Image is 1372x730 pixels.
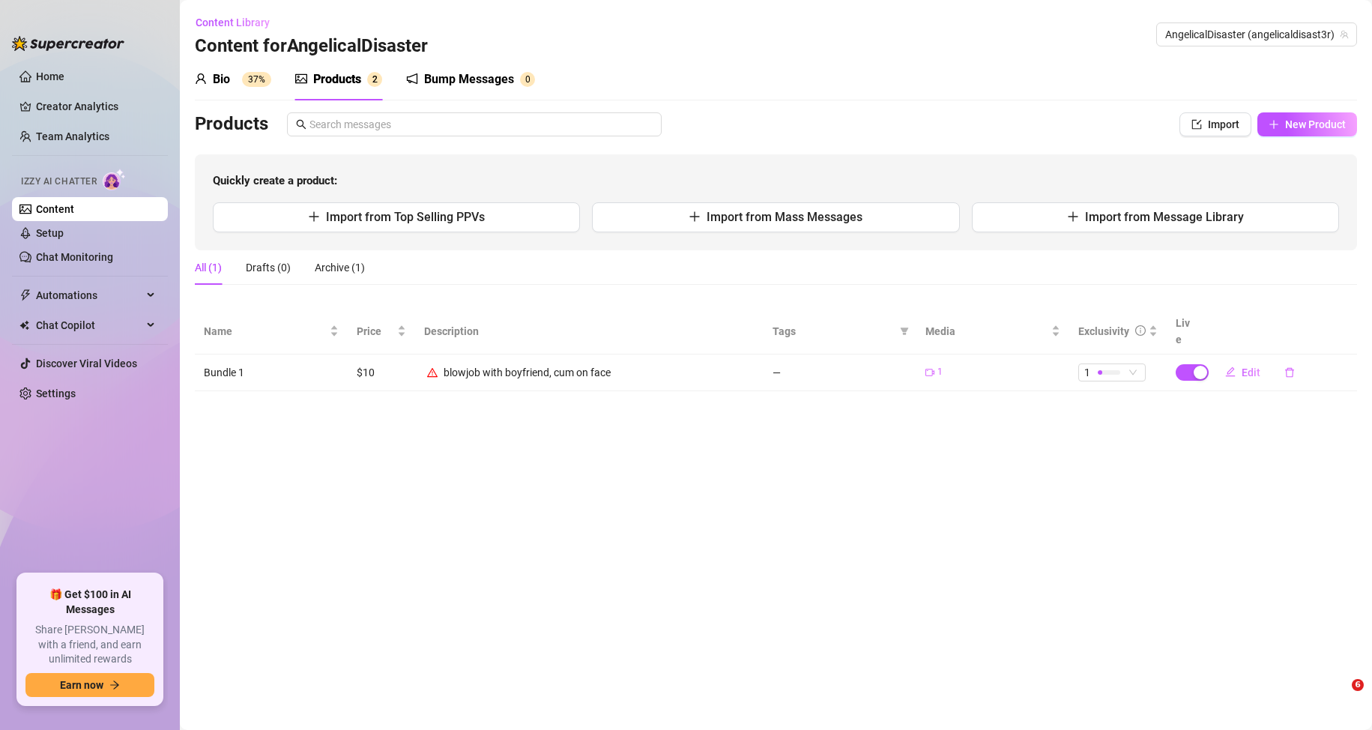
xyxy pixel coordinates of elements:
[19,320,29,331] img: Chat Copilot
[1213,361,1272,384] button: Edit
[427,367,438,378] span: warning
[1067,211,1079,223] span: plus
[1167,309,1204,355] th: Live
[313,70,361,88] div: Products
[36,358,137,369] a: Discover Viral Videos
[367,72,382,87] sup: 2
[36,203,74,215] a: Content
[246,259,291,276] div: Drafts (0)
[36,251,113,263] a: Chat Monitoring
[1179,112,1251,136] button: Import
[773,323,894,340] span: Tags
[764,309,916,355] th: Tags
[925,368,934,377] span: video-camera
[296,119,306,130] span: search
[1191,119,1202,130] span: import
[195,10,282,34] button: Content Library
[195,355,348,391] td: Bundle 1
[764,355,916,391] td: —
[195,112,268,136] h3: Products
[707,210,862,224] span: Import from Mass Messages
[36,387,76,399] a: Settings
[1272,361,1307,384] button: delete
[1135,325,1146,336] span: info-circle
[315,259,365,276] div: Archive (1)
[195,34,428,58] h3: Content for AngelicalDisaster
[937,365,943,379] span: 1
[444,364,611,381] div: blowjob with boyfriend, cum on face
[25,588,154,617] span: 🎁 Get $100 in AI Messages
[1225,366,1236,377] span: edit
[1284,367,1295,378] span: delete
[36,313,142,337] span: Chat Copilot
[195,309,348,355] th: Name
[357,323,394,340] span: Price
[103,169,126,190] img: AI Chatter
[213,174,337,187] strong: Quickly create a product:
[1084,364,1090,381] span: 1
[1285,118,1346,130] span: New Product
[1269,119,1279,130] span: plus
[21,175,97,189] span: Izzy AI Chatter
[592,202,959,232] button: Import from Mass Messages
[36,227,64,239] a: Setup
[204,323,327,340] span: Name
[348,309,415,355] th: Price
[897,320,912,343] span: filter
[1352,679,1364,691] span: 6
[36,283,142,307] span: Automations
[196,16,270,28] span: Content Library
[900,327,909,336] span: filter
[36,70,64,82] a: Home
[415,309,764,355] th: Description
[242,72,271,87] sup: 37%
[1340,30,1349,39] span: team
[213,70,230,88] div: Bio
[12,36,124,51] img: logo-BBDzfeDw.svg
[60,679,103,691] span: Earn now
[1165,23,1348,46] span: AngelicalDisaster (angelicaldisast3r)
[372,74,378,85] span: 2
[1208,118,1239,130] span: Import
[36,130,109,142] a: Team Analytics
[36,94,156,118] a: Creator Analytics
[1257,112,1357,136] button: New Product
[972,202,1339,232] button: Import from Message Library
[424,70,514,88] div: Bump Messages
[213,202,580,232] button: Import from Top Selling PPVs
[195,73,207,85] span: user
[348,355,415,391] td: $10
[689,211,701,223] span: plus
[195,259,222,276] div: All (1)
[1085,210,1244,224] span: Import from Message Library
[1321,679,1357,715] iframe: Intercom live chat
[406,73,418,85] span: notification
[1078,323,1129,340] div: Exclusivity
[19,289,31,301] span: thunderbolt
[25,673,154,697] button: Earn nowarrow-right
[25,623,154,667] span: Share [PERSON_NAME] with a friend, and earn unlimited rewards
[916,309,1069,355] th: Media
[295,73,307,85] span: picture
[925,323,1048,340] span: Media
[308,211,320,223] span: plus
[109,680,120,690] span: arrow-right
[309,116,653,133] input: Search messages
[1242,366,1260,378] span: Edit
[326,210,485,224] span: Import from Top Selling PPVs
[520,72,535,87] sup: 0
